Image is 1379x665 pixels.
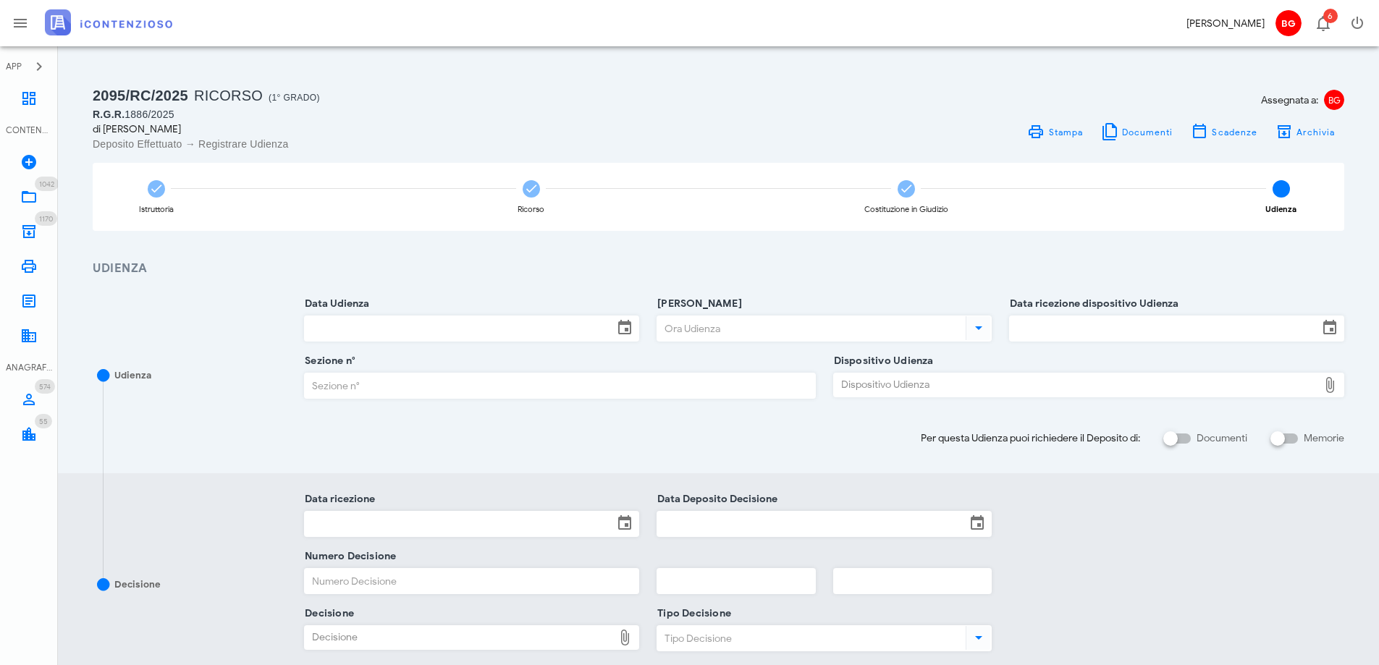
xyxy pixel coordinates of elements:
div: Udienza [1265,206,1296,213]
div: Istruttoria [139,206,174,213]
span: 1170 [39,214,53,224]
label: Numero Decisione [300,549,396,564]
img: logo-text-2x.png [45,9,172,35]
label: [PERSON_NAME] [653,297,742,311]
span: Distintivo [35,414,52,428]
label: Tipo Decisione [653,606,731,621]
label: Sezione n° [300,354,355,368]
span: Distintivo [35,177,59,191]
div: Udienza [114,368,151,383]
div: 1886/2025 [93,107,710,122]
span: Assegnata a: [1261,93,1318,108]
div: Deposito Effettuato → Registrare Udienza [93,137,710,151]
button: Documenti [1092,122,1182,142]
button: BG [1270,6,1305,41]
span: 574 [39,382,51,391]
span: Per questa Udienza puoi richiedere il Deposito di: [921,431,1140,446]
span: BG [1275,10,1302,36]
div: Decisione [305,626,613,649]
span: Distintivo [35,379,55,394]
div: Costituzione in Giudizio [864,206,948,213]
label: Dispositivo Udienza [830,354,934,368]
div: Decisione [114,577,161,592]
button: Archivia [1266,122,1344,142]
div: di [PERSON_NAME] [93,122,710,137]
span: BG [1324,90,1344,110]
button: Distintivo [1305,6,1340,41]
label: Memorie [1304,431,1344,446]
span: Scadenze [1211,127,1257,137]
span: Stampa [1047,127,1083,137]
div: Dispositivo Udienza [834,373,1318,397]
span: 1042 [39,179,54,189]
div: Ricorso [518,206,544,213]
input: Ora Udienza [657,316,963,341]
span: Distintivo [1323,9,1338,23]
span: R.G.R. [93,109,125,120]
input: Tipo Decisione [657,626,963,651]
button: Scadenze [1182,122,1267,142]
a: Stampa [1019,122,1092,142]
span: Documenti [1121,127,1173,137]
input: Sezione n° [305,373,814,398]
span: Ricorso [194,88,263,103]
div: CONTENZIOSO [6,124,52,137]
label: Decisione [300,606,354,621]
input: Numero Decisione [305,569,638,593]
span: 4 [1273,180,1290,198]
span: 2095/RC/2025 [93,88,188,103]
span: Archivia [1296,127,1336,137]
h3: Udienza [93,260,1344,278]
span: Distintivo [35,211,57,226]
span: (1° Grado) [269,93,320,103]
span: 55 [39,417,48,426]
div: [PERSON_NAME] [1186,16,1265,31]
div: ANAGRAFICA [6,361,52,374]
label: Documenti [1197,431,1247,446]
